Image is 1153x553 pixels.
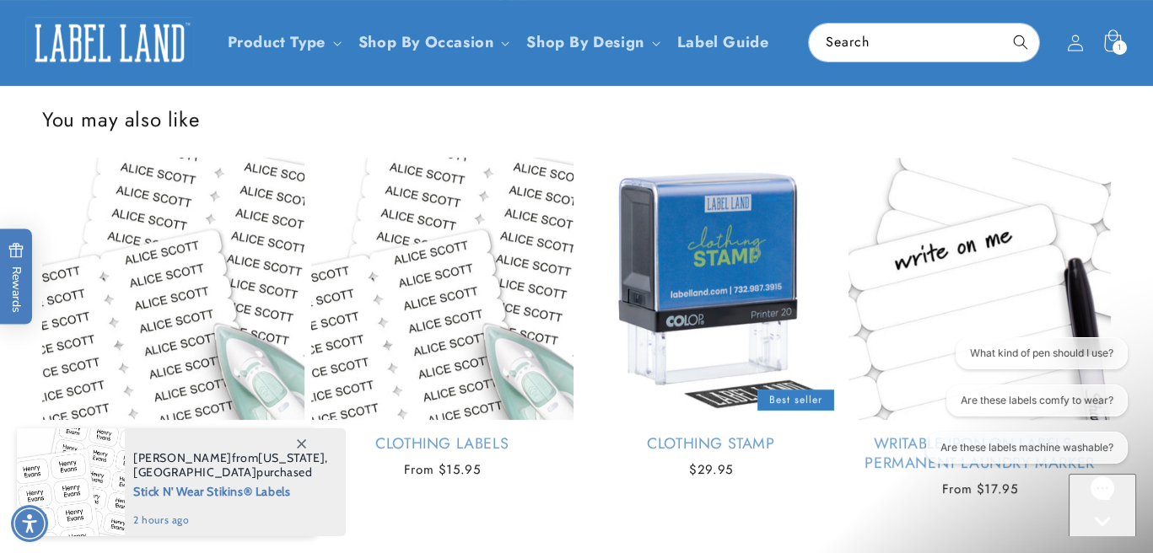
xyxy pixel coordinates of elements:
[8,243,24,313] span: Rewards
[42,106,1111,132] h2: You may also like
[526,31,644,53] a: Shop By Design
[667,23,779,62] a: Label Guide
[228,31,326,53] a: Product Type
[133,513,328,528] span: 2 hours ago
[677,33,769,52] span: Label Guide
[19,10,201,75] a: Label Land
[849,434,1111,474] a: Writable Iron-On Labels + Permanent Laundry Marker
[913,337,1136,477] iframe: Gorgias live chat conversation starters
[580,434,843,454] a: Clothing Stamp
[348,23,517,62] summary: Shop By Occasion
[1069,474,1136,536] iframe: Gorgias live chat messenger
[258,450,325,465] span: [US_STATE]
[133,464,256,480] span: [GEOGRAPHIC_DATA]
[25,17,194,69] img: Label Land
[13,418,213,469] iframe: Sign Up via Text for Offers
[311,434,574,454] a: Clothing Labels
[516,23,666,62] summary: Shop By Design
[133,451,328,480] span: from , purchased
[358,33,494,52] span: Shop By Occasion
[1118,40,1122,55] span: 1
[1002,24,1039,61] button: Search
[133,480,328,501] span: Stick N' Wear Stikins® Labels
[218,23,348,62] summary: Product Type
[11,505,48,542] div: Accessibility Menu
